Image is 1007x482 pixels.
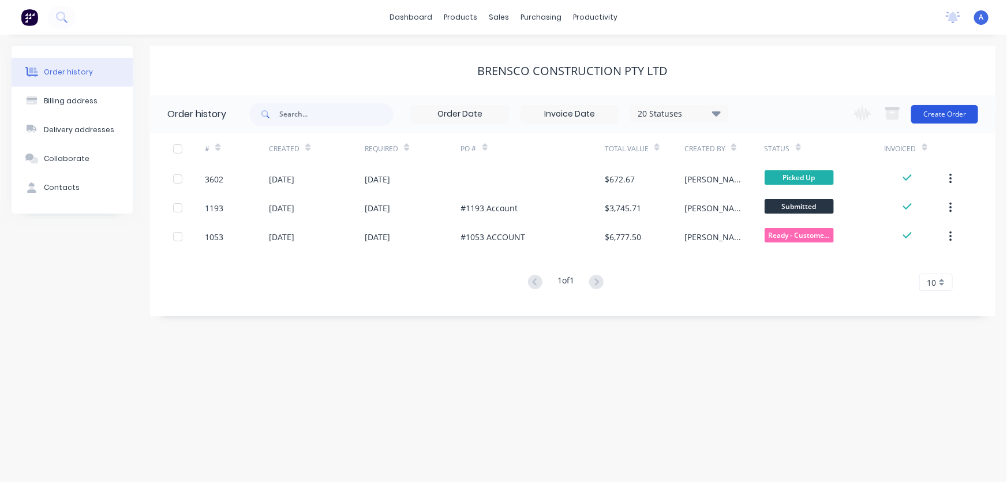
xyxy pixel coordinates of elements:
[365,173,390,185] div: [DATE]
[461,231,526,243] div: #1053 ACCOUNT
[911,105,978,124] button: Create Order
[478,64,668,78] div: BRENSCO CONSTRUCTION PTY LTD
[21,9,38,26] img: Factory
[44,182,80,193] div: Contacts
[279,103,394,126] input: Search...
[605,202,641,214] div: $3,745.71
[979,12,984,23] span: A
[765,144,790,154] div: Status
[205,173,223,185] div: 3602
[461,202,518,214] div: #1193 Account
[605,144,649,154] div: Total Value
[269,173,294,185] div: [DATE]
[684,202,741,214] div: [PERSON_NAME]
[885,144,916,154] div: Invoiced
[521,106,618,123] input: Invoice Date
[765,170,834,185] span: Picked Up
[12,173,133,202] button: Contacts
[205,231,223,243] div: 1053
[269,202,294,214] div: [DATE]
[269,231,294,243] div: [DATE]
[567,9,623,26] div: productivity
[12,87,133,115] button: Billing address
[765,228,834,242] span: Ready - Custome...
[12,144,133,173] button: Collaborate
[605,133,684,165] div: Total Value
[684,133,764,165] div: Created By
[605,231,641,243] div: $6,777.50
[631,107,728,120] div: 20 Statuses
[44,67,93,77] div: Order history
[461,133,605,165] div: PO #
[765,199,834,214] span: Submitted
[461,144,477,154] div: PO #
[483,9,515,26] div: sales
[205,144,209,154] div: #
[557,274,574,291] div: 1 of 1
[438,9,483,26] div: products
[205,202,223,214] div: 1193
[269,133,365,165] div: Created
[205,133,269,165] div: #
[684,144,725,154] div: Created By
[515,9,567,26] div: purchasing
[365,144,398,154] div: Required
[44,96,98,106] div: Billing address
[605,173,635,185] div: $672.67
[765,133,885,165] div: Status
[44,154,89,164] div: Collaborate
[365,133,461,165] div: Required
[885,133,949,165] div: Invoiced
[384,9,438,26] a: dashboard
[365,231,390,243] div: [DATE]
[167,107,226,121] div: Order history
[12,115,133,144] button: Delivery addresses
[365,202,390,214] div: [DATE]
[44,125,114,135] div: Delivery addresses
[927,277,936,289] span: 10
[269,144,300,154] div: Created
[411,106,508,123] input: Order Date
[684,173,741,185] div: [PERSON_NAME]
[12,58,133,87] button: Order history
[684,231,741,243] div: [PERSON_NAME]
